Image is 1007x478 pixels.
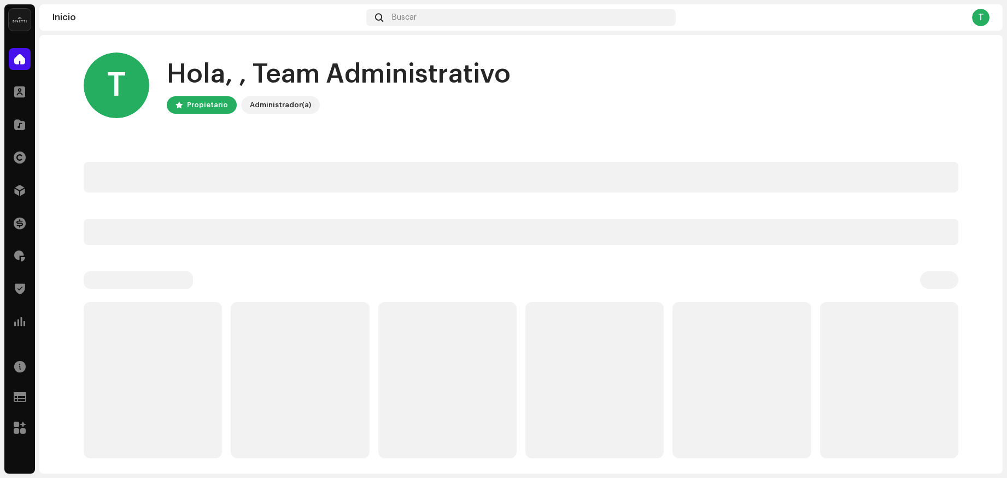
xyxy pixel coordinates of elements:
[52,13,362,22] div: Inicio
[187,98,228,112] div: Propietario
[84,53,149,118] div: T
[250,98,311,112] div: Administrador(a)
[392,13,417,22] span: Buscar
[9,9,31,31] img: 02a7c2d3-3c89-4098-b12f-2ff2945c95ee
[167,57,511,92] div: Hola, , Team Administrativo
